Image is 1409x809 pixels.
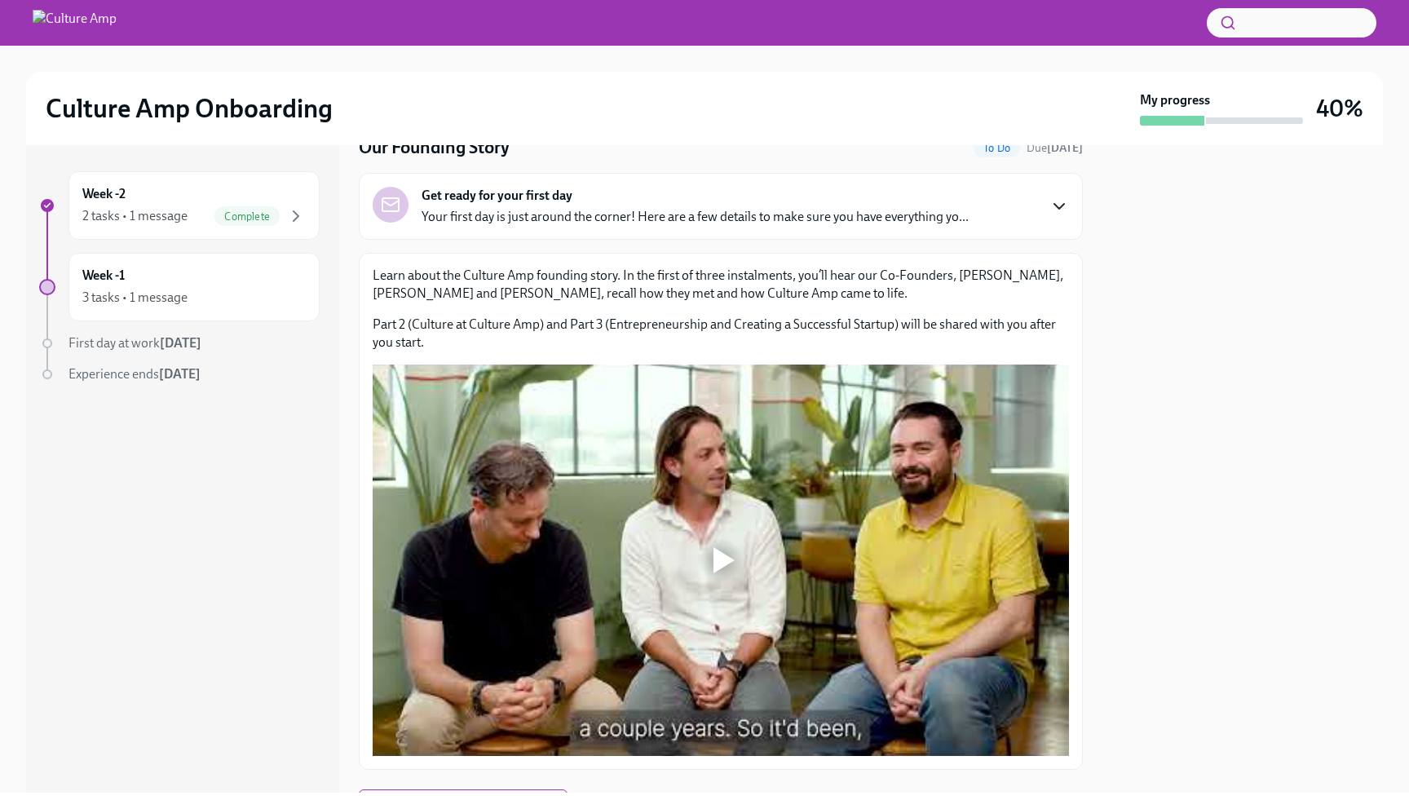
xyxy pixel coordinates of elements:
[82,267,125,285] h6: Week -1
[39,171,320,240] a: Week -22 tasks • 1 messageComplete
[422,187,572,205] strong: Get ready for your first day
[33,10,117,36] img: Culture Amp
[39,253,320,321] a: Week -13 tasks • 1 message
[160,335,201,351] strong: [DATE]
[68,335,201,351] span: First day at work
[373,267,1069,303] p: Learn about the Culture Amp founding story. In the first of three instalments, you’ll hear our Co...
[159,366,201,382] strong: [DATE]
[1027,141,1083,155] span: Due
[1027,140,1083,156] span: October 17th, 2025 18:00
[68,366,201,382] span: Experience ends
[359,135,510,160] h4: Our Founding Story
[82,289,188,307] div: 3 tasks • 1 message
[82,185,126,203] h6: Week -2
[422,208,969,226] p: Your first day is just around the corner! Here are a few details to make sure you have everything...
[373,316,1069,351] p: Part 2 (Culture at Culture Amp) and Part 3 (Entrepreneurship and Creating a Successful Startup) w...
[82,207,188,225] div: 2 tasks • 1 message
[1140,91,1210,109] strong: My progress
[46,92,333,125] h2: Culture Amp Onboarding
[39,334,320,352] a: First day at work[DATE]
[214,210,280,223] span: Complete
[1316,94,1363,123] h3: 40%
[974,142,1020,154] span: To Do
[1047,141,1083,155] strong: [DATE]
